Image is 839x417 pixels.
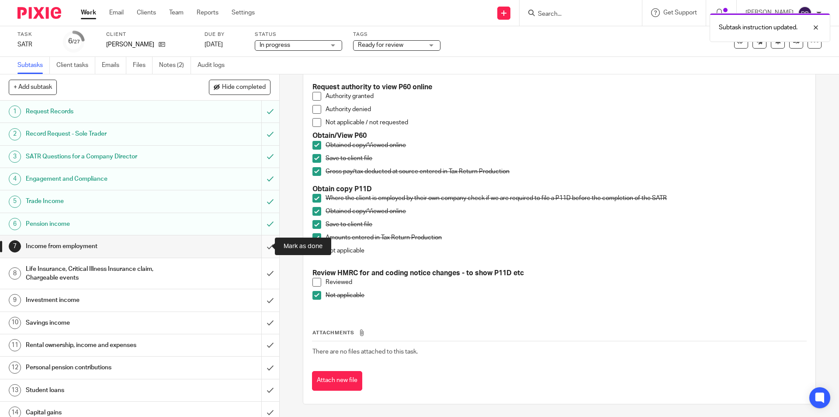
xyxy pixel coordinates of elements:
[9,384,21,396] div: 13
[312,330,354,335] span: Attachments
[26,105,177,118] h1: Request Records
[26,263,177,285] h1: Life Insurance, Critical Illness Insurance claim, Chargeable events
[326,141,806,150] p: Obtained copy/Viewed online
[312,371,362,391] button: Attach new file
[9,218,21,230] div: 6
[197,8,218,17] a: Reports
[26,384,177,397] h1: Student loans
[26,240,177,253] h1: Income from employment
[326,207,806,216] p: Obtained copy/Viewed online
[102,57,126,74] a: Emails
[209,80,270,95] button: Hide completed
[326,220,806,229] p: Save to client file
[798,6,812,20] img: svg%3E
[255,31,342,38] label: Status
[9,240,21,252] div: 7
[222,84,266,91] span: Hide completed
[26,316,177,329] h1: Savings income
[326,233,806,242] p: Amounts entered in Tax Return Production
[9,173,21,185] div: 4
[312,186,372,193] strong: Obtain copy P11D
[353,31,440,38] label: Tags
[358,42,403,48] span: Ready for review
[26,195,177,208] h1: Trade Income
[133,57,153,74] a: Files
[159,57,191,74] a: Notes (2)
[326,118,806,127] p: Not applicable / not requested
[326,105,806,114] p: Authority denied
[26,217,177,231] h1: Pension income
[312,349,418,355] span: There are no files attached to this task.
[72,39,80,44] small: /27
[326,194,806,203] p: Where the client is employed by their own company check if we are required to file a P11D before ...
[198,57,231,74] a: Audit logs
[326,246,806,255] p: Not applicable
[26,127,177,140] h1: Record Request - Sole Trader
[719,23,797,32] p: Subtask instruction updated.
[106,40,154,49] p: [PERSON_NAME]
[106,31,194,38] label: Client
[9,267,21,280] div: 8
[260,42,290,48] span: In progress
[9,80,57,95] button: + Add subtask
[17,40,52,49] div: SATR
[109,8,124,17] a: Email
[26,361,177,374] h1: Personal pension contributions
[312,84,432,91] strong: Request authority to view P60 online
[26,150,177,163] h1: SATR Questions for a Company Director
[17,57,50,74] a: Subtasks
[9,339,21,351] div: 11
[9,317,21,329] div: 10
[68,36,80,46] div: 6
[26,294,177,307] h1: Investment income
[169,8,184,17] a: Team
[232,8,255,17] a: Settings
[9,151,21,163] div: 3
[9,128,21,140] div: 2
[17,7,61,19] img: Pixie
[9,196,21,208] div: 5
[56,57,95,74] a: Client tasks
[9,105,21,118] div: 1
[17,31,52,38] label: Task
[326,154,806,163] p: Save to client file
[26,339,177,352] h1: Rental ownership, income and expenses
[26,172,177,186] h1: Engagement and Compliance
[326,167,806,176] p: Gross pay/tax deducted at source entered in Tax Return Production
[205,31,244,38] label: Due by
[9,294,21,306] div: 9
[9,361,21,374] div: 12
[81,8,96,17] a: Work
[326,291,806,300] p: Not applicable
[326,92,806,101] p: Authority granted
[137,8,156,17] a: Clients
[326,278,806,287] p: Reviewed
[312,270,524,277] strong: Review HMRC for and coding notice changes - to show P11D etc
[312,132,367,139] strong: Obtain/View P60
[205,42,223,48] span: [DATE]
